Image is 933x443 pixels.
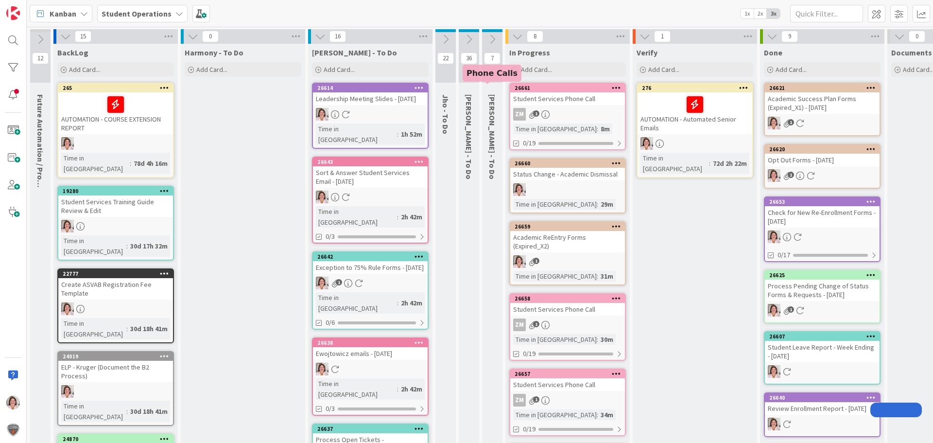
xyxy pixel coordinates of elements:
[769,394,880,401] div: 26640
[32,53,49,64] span: 12
[776,65,807,74] span: Add Card...
[768,365,780,378] img: EW
[765,280,880,301] div: Process Pending Change of Status Forms & Requests - [DATE]
[397,212,398,222] span: :
[35,94,45,227] span: Future Automation / Process Building
[638,92,752,134] div: AUTOMATION - Automated Senior Emails
[640,153,709,174] div: Time in [GEOGRAPHIC_DATA]
[769,146,880,153] div: 26620
[329,31,346,42] span: 16
[765,117,880,129] div: EW
[764,196,881,262] a: 26653Check for New Re-Enrollment Forms - [DATE]EW0/17
[769,198,880,205] div: 26653
[313,338,428,360] div: 26638Ewojtowicz emails - [DATE]
[788,172,794,178] span: 1
[57,268,174,343] a: 22777Create ASVAB Registration Fee TemplateEWTime in [GEOGRAPHIC_DATA]:30d 18h 41m
[437,53,454,64] span: 22
[765,393,880,402] div: 26640
[313,108,428,121] div: EW
[765,341,880,362] div: Student Leave Report - Week Ending - [DATE]
[126,406,128,417] span: :
[61,220,74,232] img: EW
[765,84,880,114] div: 26621Academic Success Plan Forms (Expired_X1) - [DATE]
[513,271,597,282] div: Time in [GEOGRAPHIC_DATA]
[510,294,625,316] div: 26658Student Services Phone Call
[316,363,328,375] img: EW
[510,84,625,92] div: 26661
[313,425,428,433] div: 26637
[527,31,543,42] span: 8
[202,31,219,42] span: 0
[769,333,880,340] div: 26607
[313,252,428,274] div: 26642Exception to 75% Rule Forms - [DATE]
[312,48,397,57] span: Emilie - To Do
[312,337,429,416] a: 26638Ewojtowicz emails - [DATE]EWTime in [GEOGRAPHIC_DATA]:2h 42m0/3
[765,393,880,415] div: 26640Review Enrollment Report - [DATE]
[710,158,749,169] div: 72d 2h 22m
[510,84,625,105] div: 26661Student Services Phone Call
[313,347,428,360] div: Ewojtowicz emails - [DATE]
[57,186,174,261] a: 19280Student Services Training Guide Review & EditEWTime in [GEOGRAPHIC_DATA]:30d 17h 32m
[398,212,425,222] div: 2h 42m
[909,31,925,42] span: 0
[523,138,536,148] span: 0/19
[513,394,526,407] div: ZM
[397,298,398,308] span: :
[61,385,74,398] img: EW
[312,83,429,149] a: 26614Leadership Meeting Slides - [DATE]EWTime in [GEOGRAPHIC_DATA]:1h 52m
[741,9,754,18] span: 1x
[324,65,355,74] span: Add Card...
[6,396,20,409] img: EW
[638,137,752,150] div: EW
[891,48,932,57] span: Documents
[768,230,780,243] img: EW
[765,145,880,154] div: 26620
[102,9,172,18] b: Student Operations
[597,271,598,282] span: :
[58,137,173,150] div: EW
[313,191,428,203] div: EW
[58,84,173,92] div: 265
[781,31,798,42] span: 9
[769,272,880,279] div: 26625
[510,378,625,391] div: Student Services Phone Call
[765,271,880,280] div: 26625
[765,84,880,92] div: 26621
[398,298,425,308] div: 2h 42m
[515,223,625,230] div: 26659
[598,199,616,210] div: 29m
[128,406,170,417] div: 30d 18h 41m
[126,323,128,334] span: :
[397,129,398,140] span: :
[597,124,598,134] span: :
[765,332,880,362] div: 26607Student Leave Report - Week Ending - [DATE]
[466,69,518,78] h5: Phone Calls
[509,221,626,285] a: 26659Academic ReEntry Forms (Expired_X2)EWTime in [GEOGRAPHIC_DATA]:31m
[58,187,173,217] div: 19280Student Services Training Guide Review & Edit
[510,222,625,252] div: 26659Academic ReEntry Forms (Expired_X2)
[464,94,474,179] span: Amanda - To Do
[523,424,536,434] span: 0/19
[788,119,794,125] span: 1
[63,85,173,91] div: 265
[777,250,790,260] span: 0/17
[642,85,752,91] div: 276
[598,409,616,420] div: 34m
[513,409,597,420] div: Time in [GEOGRAPHIC_DATA]
[6,423,20,437] img: avatar
[510,319,625,331] div: ZM
[597,334,598,345] span: :
[317,253,428,260] div: 26642
[58,385,173,398] div: EW
[130,158,131,169] span: :
[597,409,598,420] span: :
[764,83,881,136] a: 26621Academic Success Plan Forms (Expired_X1) - [DATE]EW
[765,332,880,341] div: 26607
[533,396,539,403] span: 1
[61,137,74,150] img: EW
[58,92,173,134] div: AUTOMATION - COURSE EXTENSION REPORT
[58,269,173,300] div: 22777Create ASVAB Registration Fee Template
[58,269,173,278] div: 22777
[521,65,552,74] span: Add Card...
[313,252,428,261] div: 26642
